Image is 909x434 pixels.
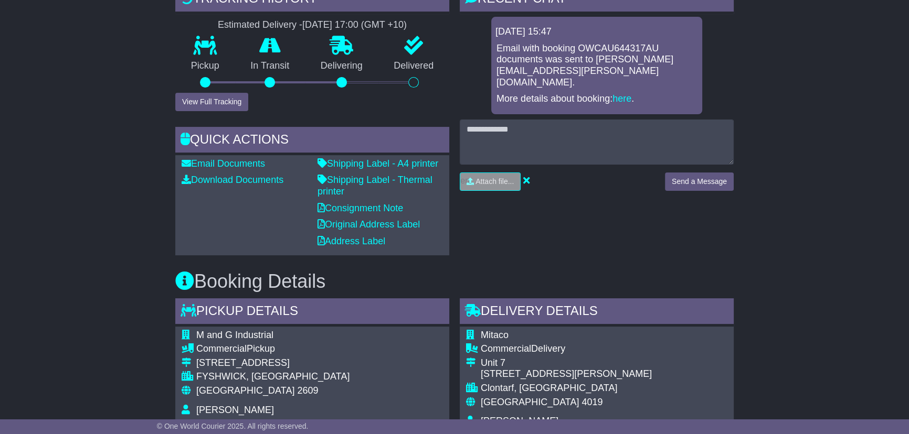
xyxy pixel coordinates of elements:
[378,60,450,72] p: Delivered
[182,175,283,185] a: Download Documents
[175,271,734,292] h3: Booking Details
[612,93,631,104] a: here
[582,397,603,407] span: 4019
[318,203,403,213] a: Consignment Note
[318,158,438,169] a: Shipping Label - A4 printer
[175,60,235,72] p: Pickup
[665,172,734,191] button: Send a Message
[496,43,697,88] p: Email with booking OWCAU644317AU documents was sent to [PERSON_NAME][EMAIL_ADDRESS][PERSON_NAME][...
[460,298,734,327] div: Delivery Details
[481,383,652,394] div: Clontarf, [GEOGRAPHIC_DATA]
[496,93,697,105] p: More details about booking: .
[481,368,652,380] div: [STREET_ADDRESS][PERSON_NAME]
[318,236,385,246] a: Address Label
[196,343,247,354] span: Commercial
[318,175,432,197] a: Shipping Label - Thermal printer
[481,330,509,340] span: Mitaco
[196,343,443,355] div: Pickup
[196,385,294,396] span: [GEOGRAPHIC_DATA]
[196,371,443,383] div: FYSHWICK, [GEOGRAPHIC_DATA]
[196,330,273,340] span: M and G Industrial
[302,19,407,31] div: [DATE] 17:00 (GMT +10)
[481,397,579,407] span: [GEOGRAPHIC_DATA]
[157,422,309,430] span: © One World Courier 2025. All rights reserved.
[175,298,449,327] div: Pickup Details
[481,343,652,355] div: Delivery
[235,60,305,72] p: In Transit
[196,357,443,369] div: [STREET_ADDRESS]
[175,93,248,111] button: View Full Tracking
[305,60,378,72] p: Delivering
[481,416,558,426] span: [PERSON_NAME]
[495,26,698,38] div: [DATE] 15:47
[297,385,318,396] span: 2609
[318,219,420,230] a: Original Address Label
[175,19,449,31] div: Estimated Delivery -
[481,357,652,369] div: Unit 7
[175,127,449,155] div: Quick Actions
[182,158,265,169] a: Email Documents
[481,343,531,354] span: Commercial
[196,405,274,415] span: [PERSON_NAME]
